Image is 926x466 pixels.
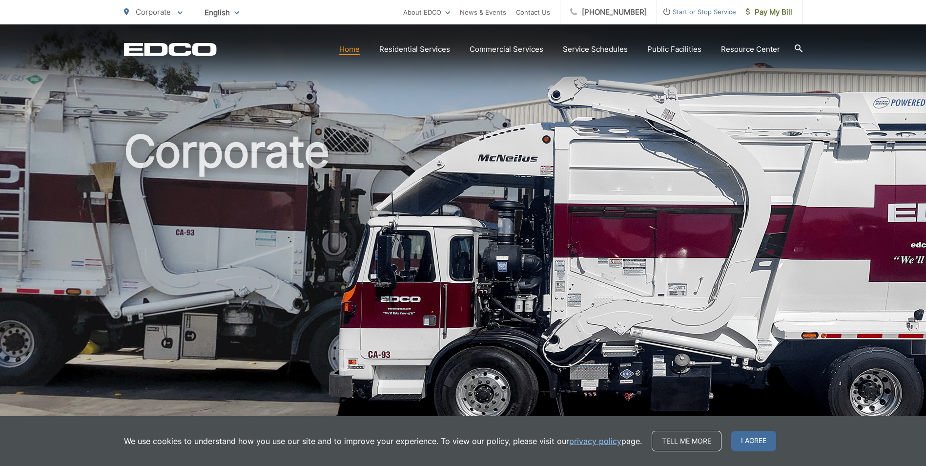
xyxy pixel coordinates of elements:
[647,43,701,55] a: Public Facilities
[516,6,550,18] a: Contact Us
[124,435,642,447] p: We use cookies to understand how you use our site and to improve your experience. To view our pol...
[470,43,543,55] a: Commercial Services
[136,7,171,17] span: Corporate
[569,435,621,447] a: privacy policy
[731,431,776,451] span: I agree
[563,43,628,55] a: Service Schedules
[124,42,217,56] a: EDCD logo. Return to the homepage.
[460,6,506,18] a: News & Events
[403,6,450,18] a: About EDCO
[721,43,780,55] a: Resource Center
[197,4,247,21] span: English
[124,127,803,436] h1: Corporate
[379,43,450,55] a: Residential Services
[652,431,721,451] a: Tell me more
[339,43,360,55] a: Home
[746,6,792,18] span: Pay My Bill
